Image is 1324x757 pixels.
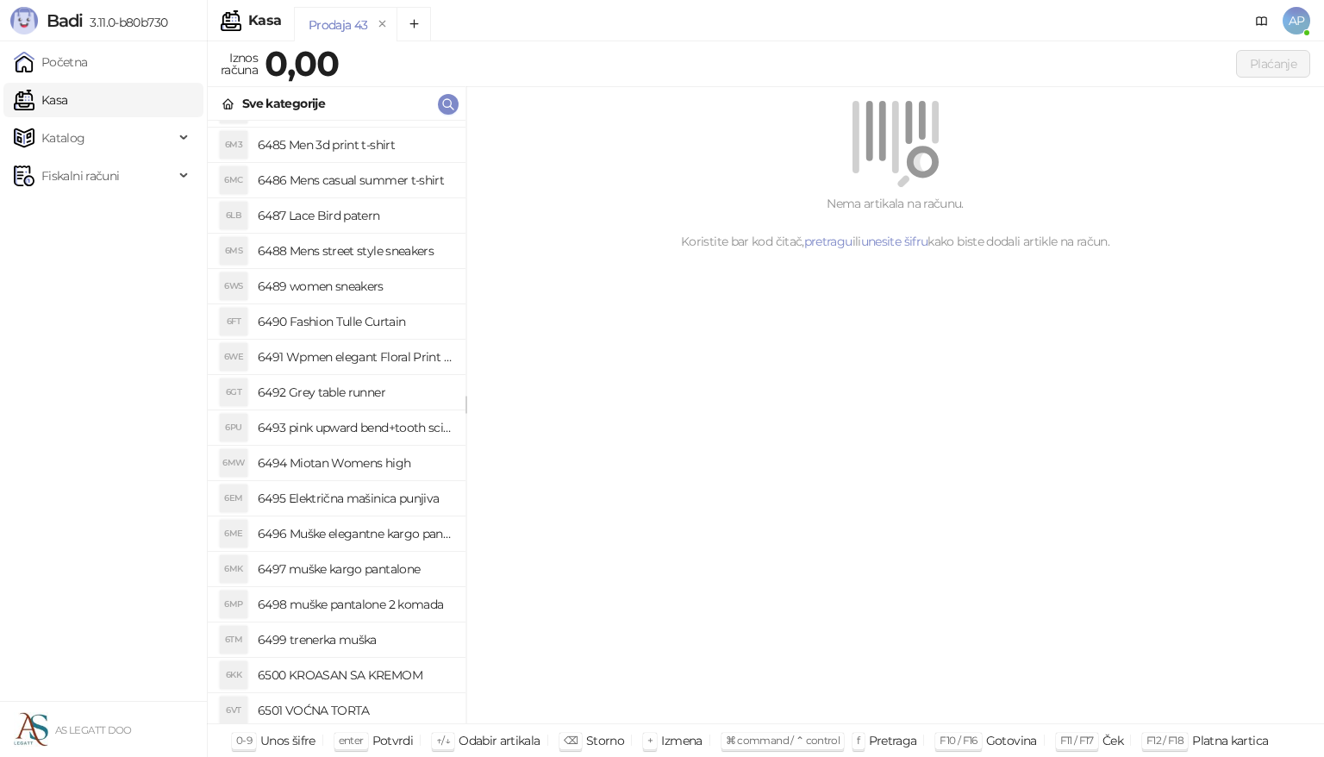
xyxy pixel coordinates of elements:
[586,729,624,752] div: Storno
[236,734,252,747] span: 0-9
[41,121,85,155] span: Katalog
[10,7,38,34] img: Logo
[248,14,281,28] div: Kasa
[1060,734,1094,747] span: F11 / F17
[1102,729,1123,752] div: Ček
[436,734,450,747] span: ↑/↓
[940,734,977,747] span: F10 / F16
[55,724,132,736] small: AS LEGATT DOO
[397,7,431,41] button: Add tab
[1192,729,1268,752] div: Platna kartica
[14,45,88,79] a: Početna
[1283,7,1310,34] span: AP
[309,16,368,34] div: Prodaja 43
[986,729,1037,752] div: Gotovina
[869,729,917,752] div: Pretraga
[260,729,315,752] div: Unos šifre
[647,734,653,747] span: +
[564,734,578,747] span: ⌫
[804,234,852,249] a: pretragu
[47,10,83,31] span: Badi
[372,17,394,32] button: remove
[459,729,540,752] div: Odabir artikala
[487,194,1303,251] div: Nema artikala na računu. Koristite bar kod čitač, ili kako biste dodali artikle na račun.
[726,734,840,747] span: ⌘ command / ⌃ control
[242,94,325,113] div: Sve kategorije
[861,234,928,249] a: unesite šifru
[857,734,859,747] span: f
[661,729,702,752] div: Izmena
[208,121,465,723] div: grid
[265,42,339,84] strong: 0,00
[14,712,48,747] img: 64x64-companyLogo-72287c4f-3f5d-4d5a-b9e9-9639047b5d81.jpeg
[1248,7,1276,34] a: Dokumentacija
[41,159,119,193] span: Fiskalni računi
[1236,50,1310,78] button: Plaćanje
[372,729,414,752] div: Potvrdi
[83,15,167,30] span: 3.11.0-b80b730
[14,83,67,117] a: Kasa
[1146,734,1183,747] span: F12 / F18
[217,47,261,81] div: Iznos računa
[339,734,364,747] span: enter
